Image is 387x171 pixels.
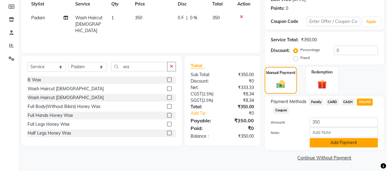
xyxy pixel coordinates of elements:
[111,62,167,71] input: Search or Scan
[186,133,222,139] div: Balance :
[186,117,222,124] div: Payable:
[28,86,104,92] div: Wash Haircut [DEMOGRAPHIC_DATA]
[191,62,205,69] span: Total
[286,5,288,12] div: 0
[300,55,310,61] label: Fixed
[266,130,305,136] label: Note:
[190,15,197,21] span: 0 %
[314,79,329,90] img: _gift.svg
[271,5,285,12] div: Points:
[271,18,307,25] div: Coupon Code
[28,95,104,101] div: Wash Haircut [DEMOGRAPHIC_DATA]
[222,84,259,91] div: ₹333.33
[310,117,378,127] input: Amount
[307,17,360,26] input: Enter Offer / Coupon Code
[271,99,307,105] span: Payment Methods
[326,99,339,106] span: CARD
[363,17,380,26] button: Apply
[186,15,187,21] span: |
[311,69,333,75] label: Redemption
[222,104,259,110] div: ₹350.00
[310,128,378,137] input: Add Note
[228,110,259,117] div: ₹0
[266,70,296,76] label: Manual Payment
[28,77,41,83] div: B Wax
[186,110,228,117] a: Add Tip
[266,155,383,161] a: Continue Without Payment
[186,78,222,84] div: Discount:
[135,15,142,20] span: 350
[75,15,102,33] span: Wash Haircut [DEMOGRAPHIC_DATA]
[28,130,71,136] div: Half Legs Honey Wax
[271,47,290,54] div: Discount:
[222,91,259,97] div: ₹8.34
[300,47,320,53] label: Percentage
[222,72,259,78] div: ₹350.00
[222,78,259,84] div: ₹0
[266,120,305,125] label: Amount:
[31,15,45,20] span: Padam
[111,15,113,20] span: 1
[28,121,69,128] div: Full Legs Honey Wax
[186,84,222,91] div: Net:
[191,91,202,97] span: CGST
[271,37,299,43] div: Service Total:
[186,72,222,78] div: Sub Total:
[186,97,222,104] div: ( )
[186,125,222,132] div: Paid:
[177,15,184,21] span: 0 F
[301,37,317,43] div: ₹350.00
[203,91,212,96] span: 2.5%
[310,138,378,147] button: Add Payment
[309,99,323,106] span: Family
[203,98,212,103] span: 2.5%
[186,104,222,110] div: Total:
[186,91,222,97] div: ( )
[191,98,202,103] span: SGST
[341,99,355,106] span: CASH
[222,133,259,139] div: ₹350.00
[28,103,100,110] div: Full Body(Without Bikini) Honey Wax
[222,97,259,104] div: ₹8.34
[28,112,73,119] div: Full Hands Honey Wax
[222,117,259,124] div: ₹350.00
[212,15,220,20] span: 350
[273,107,289,114] span: Coupon
[274,79,288,89] img: _cash.svg
[357,99,373,106] span: ONLINE
[222,125,259,132] div: ₹0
